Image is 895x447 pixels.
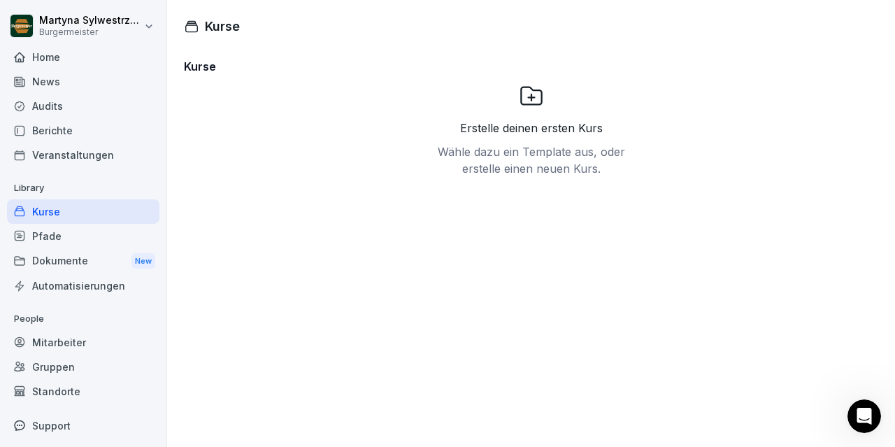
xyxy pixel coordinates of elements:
a: News [7,69,159,94]
a: Audits [7,94,159,118]
div: [PERSON_NAME], du hast aktuell leider nicht die Berechtigung Mitarbeiter in Bounti einzuladen. Hi... [22,157,218,225]
a: Home [7,45,159,69]
div: Ahso [222,43,268,73]
div: Verstehe, ich danke Dir Ziar für dein Zeit. [62,301,257,329]
div: Beste Grüße und schönen [DATE], [22,232,218,246]
div: Ahso [234,51,257,65]
p: People [7,308,159,330]
div: Ziar [22,246,218,260]
a: Gruppen [7,355,159,379]
a: Veranstaltungen [7,143,159,167]
h1: Kurse [205,17,240,36]
b: Ziar [89,120,108,130]
div: Support [7,413,159,438]
button: Sende eine Nachricht… [240,334,262,357]
div: [PERSON_NAME], du hast aktuell leider nicht die Berechtigung Mitarbeiter in Bounti einzuladen. Hi... [11,148,229,268]
div: Schließen [245,6,271,31]
div: Martyna sagt… [11,293,268,354]
p: Erstelle deinen ersten Kurs [460,120,603,136]
h1: Ziar [68,7,89,17]
a: Berichte [7,118,159,143]
button: Anhang hochladen [22,339,33,350]
img: Profile image for Ziar [71,118,85,132]
button: go back [9,6,36,32]
div: New [131,253,155,269]
a: Automatisierungen [7,274,159,298]
h3: Kurse [184,58,878,75]
div: Ziar sagt… [11,116,268,148]
div: Danke Dir [198,75,268,106]
a: Kurse [7,199,159,224]
div: Verstehe, ich danke Dir Ziar für dein Zeit. [50,293,268,337]
a: Standorte [7,379,159,404]
p: Burgermeister [39,27,141,37]
iframe: Intercom live chat [847,399,881,433]
a: DokumenteNew [7,248,159,274]
a: Pfade [7,224,159,248]
div: Ziar sagt… [11,148,268,293]
p: Library [7,177,159,199]
div: Martyna sagt… [11,43,268,75]
img: Profile image for Ziar [40,8,62,30]
button: Home [219,6,245,32]
button: Start recording [89,339,100,350]
p: Wähle dazu ein Template aus, oder erstelle einen neuen Kurs. [434,143,629,177]
button: Emoji-Auswahl [44,340,55,351]
a: Mitarbeiter [7,330,159,355]
div: Martyna sagt… [11,75,268,117]
p: Vor 6 Std aktiv [68,17,134,31]
div: joined the conversation [89,119,208,132]
p: Martyna Sylwestrzak [39,15,141,27]
div: Danke Dir [209,83,257,97]
textarea: Nachricht senden... [12,311,268,334]
div: Ziar • Vor 5 Std [22,271,88,279]
button: GIF-Auswahl [66,339,78,350]
div: Dokumente [7,248,159,274]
